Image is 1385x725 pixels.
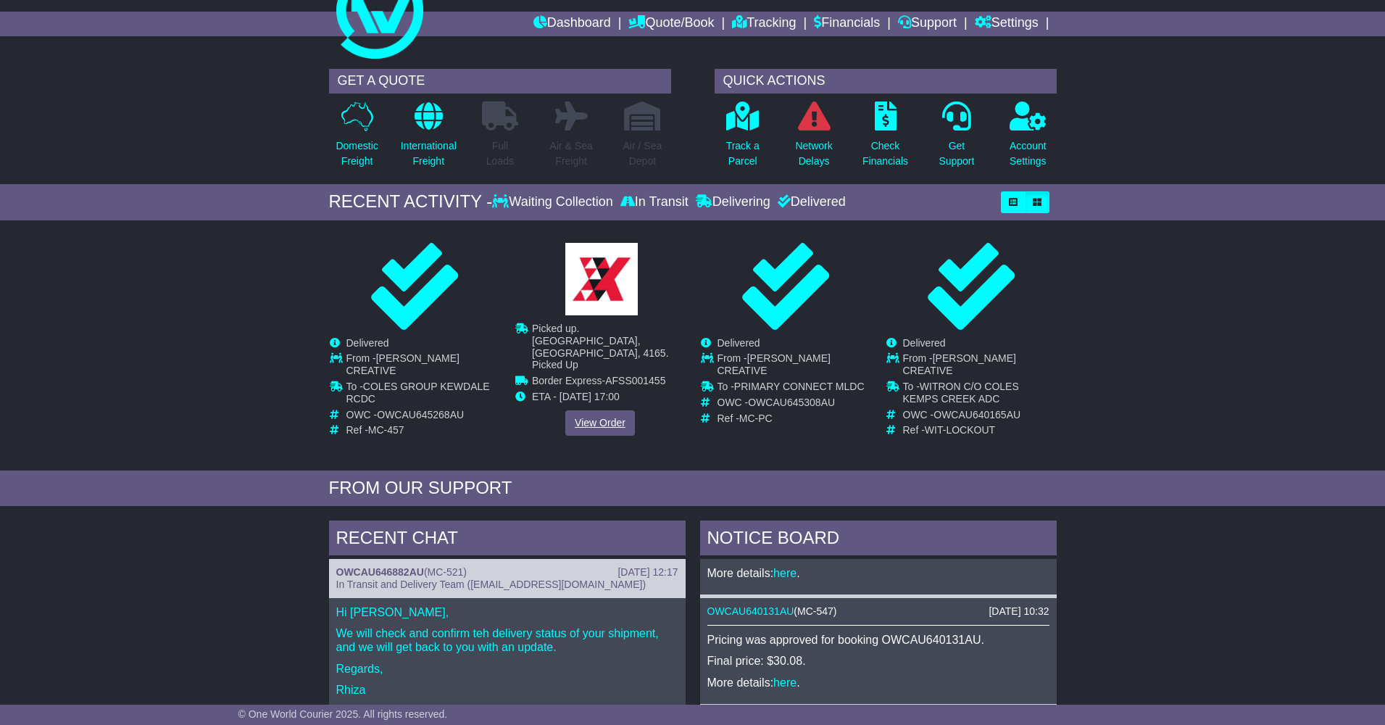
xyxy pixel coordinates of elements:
div: RECENT ACTIVITY - [329,191,493,212]
a: CheckFinancials [862,101,909,177]
a: OWCAU646882AU [336,566,424,578]
p: Account Settings [1010,138,1047,169]
td: Ref - [903,424,1056,436]
span: MC-457 [368,424,404,436]
span: Delivered [718,337,760,349]
td: To - [346,381,499,409]
a: AccountSettings [1009,101,1047,177]
span: ETA - [DATE] 17:00 [532,391,620,402]
p: Full Loads [482,138,518,169]
a: Track aParcel [725,101,760,177]
p: Air / Sea Depot [623,138,662,169]
div: FROM OUR SUPPORT [329,478,1057,499]
div: Delivering [692,194,774,210]
span: [PERSON_NAME] CREATIVE [346,352,459,376]
p: Air & Sea Freight [550,138,593,169]
p: Domestic Freight [336,138,378,169]
td: To - [718,381,870,397]
p: Pricing was approved for booking OWCAU640131AU. [707,633,1049,647]
div: Delivered [774,194,846,210]
p: International Freight [401,138,457,169]
p: Regards, [336,662,678,676]
div: RECENT CHAT [329,521,686,560]
a: NetworkDelays [794,101,833,177]
p: More details: . [707,566,1049,580]
div: In Transit [617,194,692,210]
td: Ref - [346,424,499,436]
span: [PERSON_NAME] CREATIVE [718,352,831,376]
p: Hi [PERSON_NAME], [336,605,678,619]
a: DomesticFreight [335,101,378,177]
td: - [532,375,685,391]
span: OWCAU640165AU [933,409,1020,420]
a: Financials [814,12,880,36]
div: Waiting Collection [492,194,616,210]
a: here [773,567,797,579]
div: ( ) [707,605,1049,618]
span: AFSS001455 [605,375,665,386]
span: COLES GROUP KEWDALE RCDC [346,381,490,405]
td: Ref - [718,413,870,425]
div: ( ) [336,566,678,579]
p: Track a Parcel [726,138,760,169]
a: Settings [975,12,1039,36]
p: More details: . [707,676,1049,689]
a: Dashboard [533,12,611,36]
a: Quote/Book [628,12,714,36]
a: OWCAU640131AU [707,605,794,617]
span: Delivered [903,337,946,349]
span: Picked up. [GEOGRAPHIC_DATA], [GEOGRAPHIC_DATA], 4165. Picked Up [532,323,669,370]
span: Delivered [346,337,389,349]
a: Tracking [732,12,796,36]
span: © One World Courier 2025. All rights reserved. [238,708,448,720]
p: Final price: $30.08. [707,654,1049,668]
p: Get Support [939,138,974,169]
td: OWC - [718,397,870,413]
span: WITRON C/O COLES KEMPS CREEK ADC [903,381,1019,405]
span: MC-PC [739,413,773,424]
span: OWCAU645268AU [377,409,464,420]
a: InternationalFreight [400,101,457,177]
img: GetCarrierServiceLogo [565,243,637,315]
div: [DATE] 12:17 [617,566,678,579]
p: We will check and confirm teh delivery status of your shipment, and we will get back to you with ... [336,626,678,654]
span: MC-521 [428,566,464,578]
p: Check Financials [862,138,908,169]
a: here [773,676,797,689]
a: View Order [565,410,635,436]
a: Support [898,12,957,36]
span: PRIMARY CONNECT MLDC [734,381,865,392]
span: OWCAU645308AU [748,397,835,408]
div: QUICK ACTIONS [715,69,1057,94]
p: Rhiza [336,683,678,697]
div: GET A QUOTE [329,69,671,94]
p: Network Delays [795,138,832,169]
span: Border Express [532,375,602,386]
div: NOTICE BOARD [700,521,1057,560]
span: [PERSON_NAME] CREATIVE [903,352,1016,376]
div: [DATE] 10:32 [989,605,1049,618]
td: To - [903,381,1056,409]
td: OWC - [346,409,499,425]
td: From - [718,352,870,381]
a: GetSupport [938,101,975,177]
span: WIT-LOCKOUT [925,424,995,436]
td: From - [346,352,499,381]
td: From - [903,352,1056,381]
td: OWC - [903,409,1056,425]
span: In Transit and Delivery Team ([EMAIL_ADDRESS][DOMAIN_NAME]) [336,579,646,590]
span: MC-547 [797,605,833,617]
